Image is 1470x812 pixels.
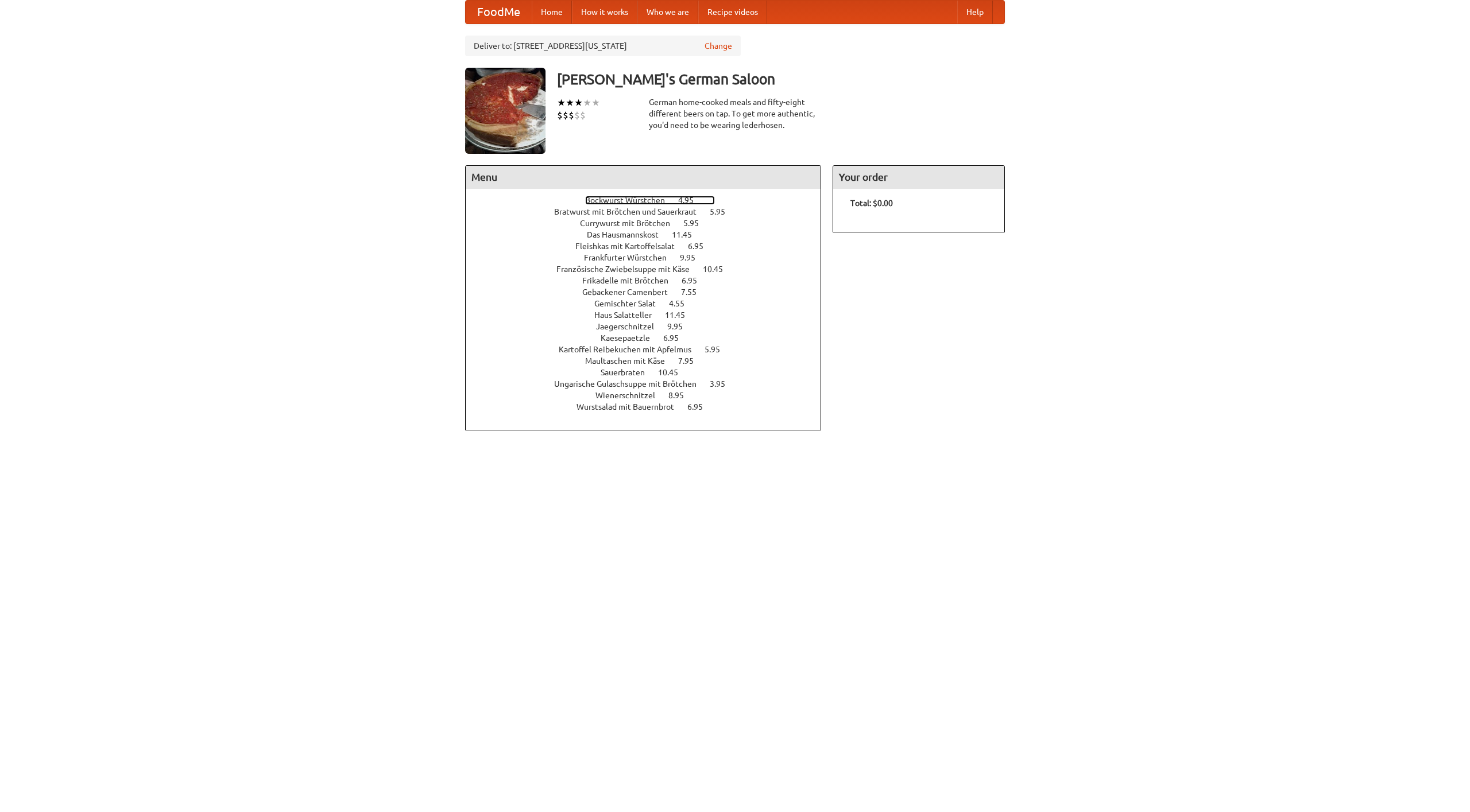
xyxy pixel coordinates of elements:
[601,333,700,343] a: Kaesepaetzle 6.95
[557,68,1005,91] h3: [PERSON_NAME]'s German Saloon
[596,322,704,331] a: Jaegerschnitzel 9.95
[577,402,724,411] a: Wurstsalad mit Bauernbrot 6.95
[669,299,696,308] span: 4.55
[465,36,741,56] div: Deliver to: [STREET_ADDRESS][US_STATE]
[585,356,715,366] a: Maultaschen mit Käse 7.95
[557,109,563,122] li: $
[559,345,741,354] a: Kartoffel Reibekuchen mit Apfelmus 5.95
[703,265,734,274] span: 10.45
[681,287,708,297] span: 7.55
[601,368,656,377] span: Sauerbraten
[582,287,679,297] span: Gebackener Camenbert
[850,199,893,208] b: Total: $0.00
[596,322,666,331] span: Jaegerschnitzel
[595,391,705,400] a: Wienerschnitzel 8.95
[705,40,732,52] a: Change
[594,299,667,308] span: Gemischter Salat
[587,230,670,239] span: Das Hausmannskost
[587,230,713,239] a: Das Hausmannskost 11.45
[557,96,566,109] li: ★
[688,242,715,251] span: 6.95
[577,402,686,411] span: Wurstsalad mit Bauernbrot
[687,402,714,411] span: 6.95
[554,207,746,216] a: Bratwurst mit Brötchen und Sauerkraut 5.95
[601,333,661,343] span: Kaesepaetzle
[833,166,1004,189] h4: Your order
[574,109,580,122] li: $
[601,368,699,377] a: Sauerbraten 10.45
[582,276,680,285] span: Frikadelle mit Brötchen
[585,356,676,366] span: Maultaschen mit Käse
[705,345,732,354] span: 5.95
[585,196,715,205] a: Bockwurst Würstchen 4.95
[710,207,737,216] span: 5.95
[594,299,706,308] a: Gemischter Salat 4.55
[575,242,725,251] a: Fleishkas mit Kartoffelsalat 6.95
[563,109,568,122] li: $
[580,219,682,228] span: Currywurst mit Brötchen
[583,96,591,109] li: ★
[591,96,600,109] li: ★
[559,345,703,354] span: Kartoffel Reibekuchen mit Apfelmus
[698,1,767,24] a: Recipe videos
[637,1,698,24] a: Who we are
[580,109,586,122] li: $
[957,1,993,24] a: Help
[554,207,708,216] span: Bratwurst mit Brötchen und Sauerkraut
[532,1,572,24] a: Home
[649,96,821,131] div: German home-cooked meals and fifty-eight different beers on tap. To get more authentic, you'd nee...
[582,276,718,285] a: Frikadelle mit Brötchen 6.95
[568,109,574,122] li: $
[682,276,709,285] span: 6.95
[554,379,746,388] a: Ungarische Gulaschsuppe mit Brötchen 3.95
[556,265,701,274] span: Französische Zwiebelsuppe mit Käse
[574,96,583,109] li: ★
[680,253,707,262] span: 9.95
[594,310,663,320] span: Haus Salatteller
[466,166,821,189] h4: Menu
[584,253,678,262] span: Frankfurter Würstchen
[572,1,637,24] a: How it works
[554,379,708,388] span: Ungarische Gulaschsuppe mit Brötchen
[556,265,744,274] a: Französische Zwiebelsuppe mit Käse 10.45
[710,379,737,388] span: 3.95
[584,253,717,262] a: Frankfurter Würstchen 9.95
[678,356,705,366] span: 7.95
[663,333,690,343] span: 6.95
[580,219,720,228] a: Currywurst mit Brötchen 5.95
[667,322,694,331] span: 9.95
[683,219,710,228] span: 5.95
[575,242,686,251] span: Fleishkas mit Kartoffelsalat
[595,391,667,400] span: Wienerschnitzel
[582,287,718,297] a: Gebackener Camenbert 7.55
[585,196,676,205] span: Bockwurst Würstchen
[465,68,546,154] img: angular.jpg
[658,368,690,377] span: 10.45
[594,310,706,320] a: Haus Salatteller 11.45
[668,391,695,400] span: 8.95
[466,1,532,24] a: FoodMe
[566,96,574,109] li: ★
[678,196,705,205] span: 4.95
[672,230,703,239] span: 11.45
[665,310,697,320] span: 11.45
